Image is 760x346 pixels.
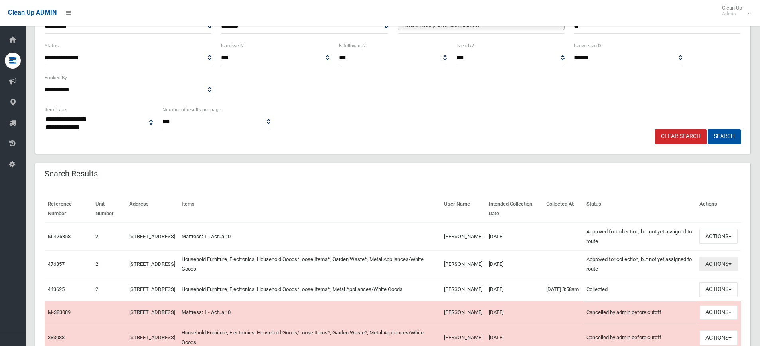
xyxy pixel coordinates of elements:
a: 443625 [48,286,65,292]
td: [DATE] [486,223,543,251]
td: [DATE] [486,278,543,301]
label: Is early? [456,42,474,50]
button: Actions [699,282,738,297]
th: Items [178,195,441,223]
span: Clean Up ADMIN [8,9,57,16]
small: Admin [722,11,742,17]
td: [DATE] [486,301,543,324]
td: Mattress: 1 - Actual: 0 [178,223,441,251]
label: Is oversized? [574,42,602,50]
td: Mattress: 1 - Actual: 0 [178,301,441,324]
td: 2 [92,250,126,278]
label: Item Type [45,105,66,114]
td: Cancelled by admin before cutoff [583,301,696,324]
th: Unit Number [92,195,126,223]
td: Approved for collection, but not yet assigned to route [583,223,696,251]
a: M-476358 [48,233,71,239]
td: Household Furniture, Electronics, Household Goods/Loose Items*, Metal Appliances/White Goods [178,278,441,301]
a: 476357 [48,261,65,267]
a: [STREET_ADDRESS] [129,261,175,267]
a: [STREET_ADDRESS] [129,233,175,239]
a: M-383089 [48,309,71,315]
label: Is missed? [221,42,244,50]
button: Actions [699,330,738,345]
button: Actions [699,229,738,244]
td: [PERSON_NAME] [441,301,486,324]
a: [STREET_ADDRESS] [129,286,175,292]
td: [DATE] 8:58am [543,278,583,301]
label: Is follow up? [339,42,366,50]
label: Number of results per page [162,105,221,114]
th: User Name [441,195,486,223]
th: Address [126,195,178,223]
a: [STREET_ADDRESS] [129,334,175,340]
header: Search Results [35,166,107,182]
td: 2 [92,223,126,251]
th: Status [583,195,696,223]
button: Actions [699,257,738,271]
span: Clean Up [718,5,750,17]
td: [PERSON_NAME] [441,250,486,278]
th: Reference Number [45,195,92,223]
td: [PERSON_NAME] [441,278,486,301]
button: Actions [699,305,738,320]
th: Collected At [543,195,583,223]
td: Approved for collection, but not yet assigned to route [583,250,696,278]
td: Household Furniture, Electronics, Household Goods/Loose Items*, Garden Waste*, Metal Appliances/W... [178,250,441,278]
label: Booked By [45,73,67,82]
a: Clear Search [655,129,707,144]
td: Collected [583,278,696,301]
label: Status [45,42,59,50]
td: 2 [92,278,126,301]
td: [PERSON_NAME] [441,223,486,251]
a: [STREET_ADDRESS] [129,309,175,315]
th: Actions [696,195,741,223]
td: [DATE] [486,250,543,278]
button: Search [708,129,741,144]
a: 383088 [48,334,65,340]
th: Intended Collection Date [486,195,543,223]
